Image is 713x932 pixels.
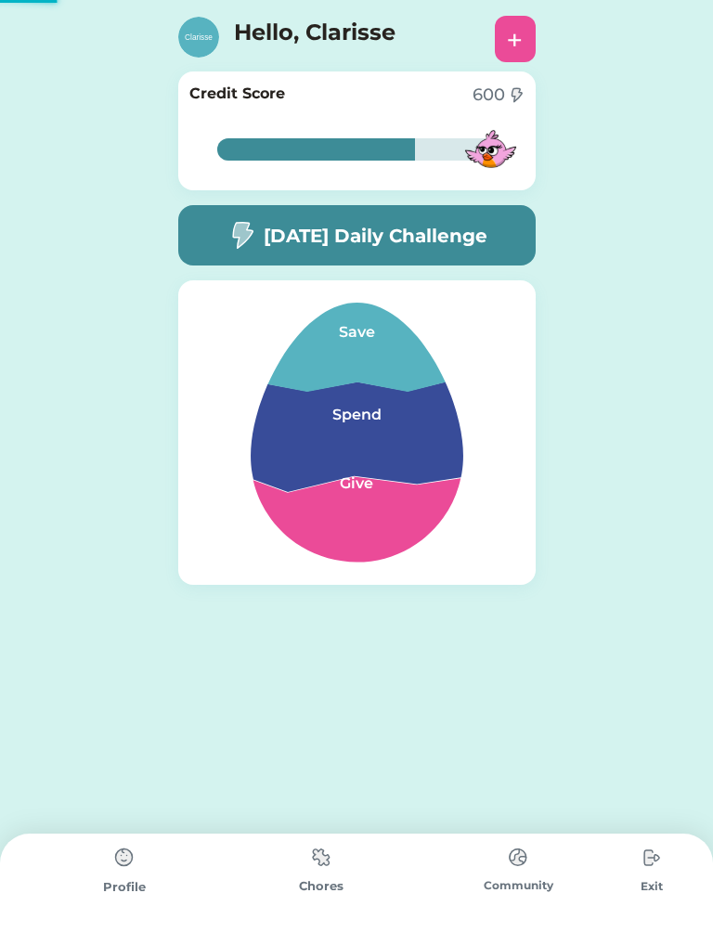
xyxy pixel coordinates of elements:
[206,303,508,563] img: Group%201.svg
[264,222,487,250] h5: [DATE] Daily Challenge
[26,878,223,897] div: Profile
[616,878,687,895] div: Exit
[633,839,670,876] img: type%3Dchores%2C%20state%3Ddefault.svg
[189,83,285,105] h6: Credit Score
[264,321,449,343] h6: Save
[420,877,616,894] div: Community
[509,87,524,103] img: image-flash-1--flash-power-connect-charge-electricity-lightning.svg
[234,16,420,58] h4: Hello, Clarisse
[460,119,521,179] img: MFN-Bird-Pink.svg
[303,839,340,875] img: type%3Dchores%2C%20state%3Ddefault.svg
[473,83,505,108] div: 600
[106,839,143,876] img: type%3Dchores%2C%20state%3Ddefault.svg
[264,472,449,495] h6: Give
[227,221,256,250] img: image-flash-1--flash-power-connect-charge-electricity-lightning.svg
[499,839,537,875] img: type%3Dchores%2C%20state%3Ddefault.svg
[223,877,420,896] div: Chores
[507,25,523,53] div: +
[264,404,449,426] h6: Spend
